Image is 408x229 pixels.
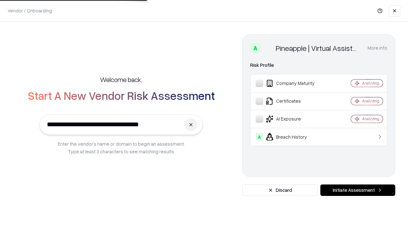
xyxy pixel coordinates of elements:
[28,89,215,102] h2: Start A New Vendor Risk Assessment
[256,115,332,123] div: AI Exposure
[362,80,379,86] div: Analyzing
[250,43,260,53] div: A
[250,61,387,69] div: Risk Profile
[256,133,263,141] div: A
[263,43,273,53] img: Pineapple | Virtual Assistant Agency
[8,7,52,14] p: Vendor / Onboarding
[256,97,332,105] div: Certificates
[100,75,142,84] h5: Welcome back,
[256,80,332,87] div: Company Maturity
[242,184,318,196] button: Discard
[256,133,332,141] div: Breach History
[320,184,395,196] button: Initiate Assessment
[362,98,379,104] div: Analyzing
[276,43,360,53] div: Pineapple | Virtual Assistant Agency
[362,116,379,121] div: Analyzing
[58,140,185,155] p: Enter the vendor’s name or domain to begin an assessment. Type at least 3 characters to see match...
[368,42,387,54] button: More info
